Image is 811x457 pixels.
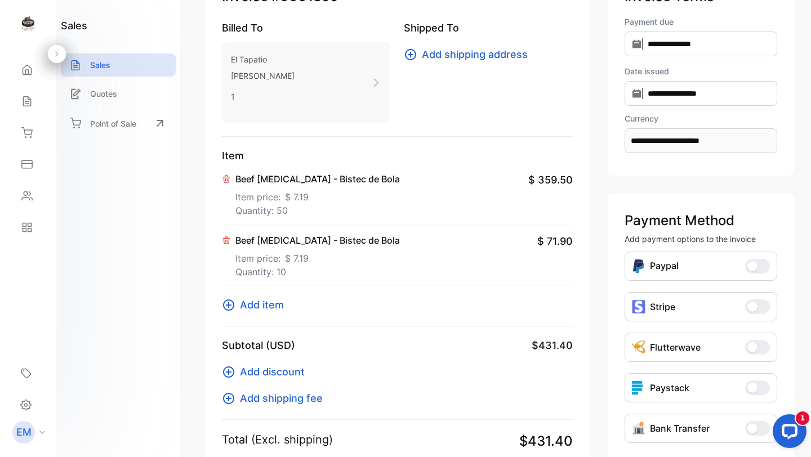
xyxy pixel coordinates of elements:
[20,15,37,32] img: logo
[625,16,777,28] label: Payment due
[537,234,573,249] span: $ 71.90
[650,259,679,274] p: Paypal
[235,234,400,247] p: Beef [MEDICAL_DATA] - Bistec de Bola
[625,65,777,77] label: Date issued
[222,338,295,353] p: Subtotal (USD)
[650,300,675,313] p: Stripe
[90,59,110,71] p: Sales
[61,111,176,136] a: Point of Sale
[235,265,400,279] p: Quantity: 10
[240,364,305,379] span: Add discount
[625,233,777,245] p: Add payment options to the invoice
[61,18,87,33] h1: sales
[625,210,777,231] p: Payment Method
[222,148,573,163] p: Item
[235,186,400,204] p: Item price:
[632,259,645,274] img: Icon
[235,247,400,265] p: Item price:
[61,53,176,77] a: Sales
[16,425,32,440] p: EM
[632,300,645,313] img: icon
[650,381,689,395] p: Paystack
[222,431,333,448] p: Total (Excl. shipping)
[650,340,701,354] p: Flutterwave
[222,364,311,379] button: Add discount
[235,204,400,217] p: Quantity: 50
[240,297,284,312] span: Add item
[528,172,573,187] span: $ 359.50
[90,88,117,100] p: Quotes
[285,252,309,265] span: $ 7.19
[231,68,295,84] p: [PERSON_NAME]
[235,172,400,186] p: Beef [MEDICAL_DATA] - Bistec de Bola
[764,410,811,457] iframe: LiveChat chat widget
[625,113,777,124] label: Currency
[240,391,323,406] span: Add shipping fee
[90,118,136,129] p: Point of Sale
[404,20,572,35] p: Shipped To
[632,422,645,435] img: Icon
[222,391,329,406] button: Add shipping fee
[632,381,645,395] img: icon
[61,82,176,105] a: Quotes
[519,431,573,451] span: $431.40
[404,47,534,62] button: Add shipping address
[231,51,295,68] p: El Tapatio
[422,47,528,62] span: Add shipping address
[231,88,295,105] p: 1
[222,297,291,312] button: Add item
[285,190,309,204] span: $ 7.19
[532,338,573,353] span: $431.40
[632,340,645,354] img: Icon
[222,20,390,35] p: Billed To
[650,422,710,435] p: Bank Transfer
